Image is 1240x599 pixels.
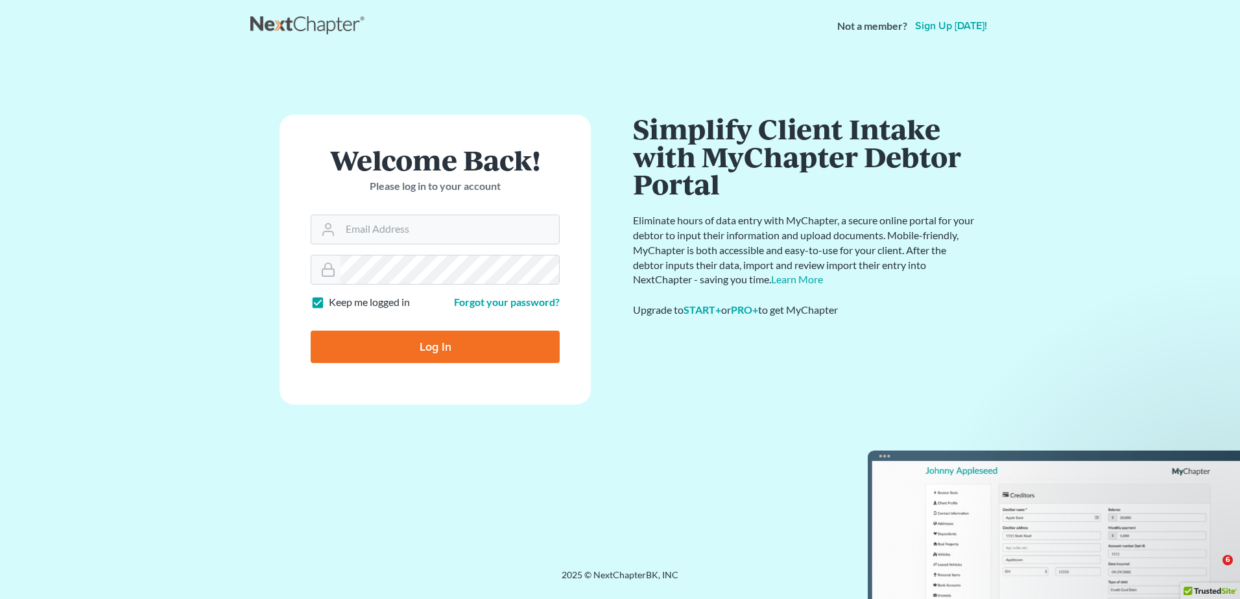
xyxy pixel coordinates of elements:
a: Sign up [DATE]! [912,21,990,31]
input: Email Address [340,215,559,244]
strong: Not a member? [837,19,907,34]
h1: Welcome Back! [311,146,560,174]
input: Log In [311,331,560,363]
a: START+ [684,303,721,316]
a: PRO+ [731,303,758,316]
label: Keep me logged in [329,295,410,310]
div: 2025 © NextChapterBK, INC [250,569,990,592]
p: Please log in to your account [311,179,560,194]
h1: Simplify Client Intake with MyChapter Debtor Portal [633,115,977,198]
a: Forgot your password? [454,296,560,308]
span: 6 [1222,555,1233,565]
div: Upgrade to or to get MyChapter [633,303,977,318]
p: Eliminate hours of data entry with MyChapter, a secure online portal for your debtor to input the... [633,213,977,287]
iframe: Intercom live chat [1196,555,1227,586]
a: Learn More [771,273,823,285]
